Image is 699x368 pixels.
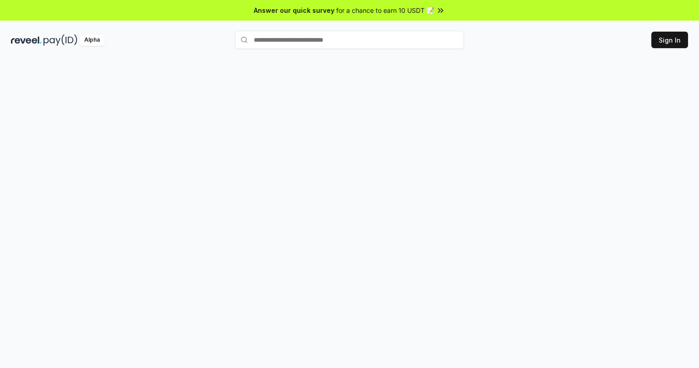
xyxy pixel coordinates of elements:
div: Alpha [79,34,105,46]
img: reveel_dark [11,34,42,46]
span: for a chance to earn 10 USDT 📝 [336,5,434,15]
button: Sign In [651,32,688,48]
img: pay_id [44,34,77,46]
span: Answer our quick survey [254,5,334,15]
